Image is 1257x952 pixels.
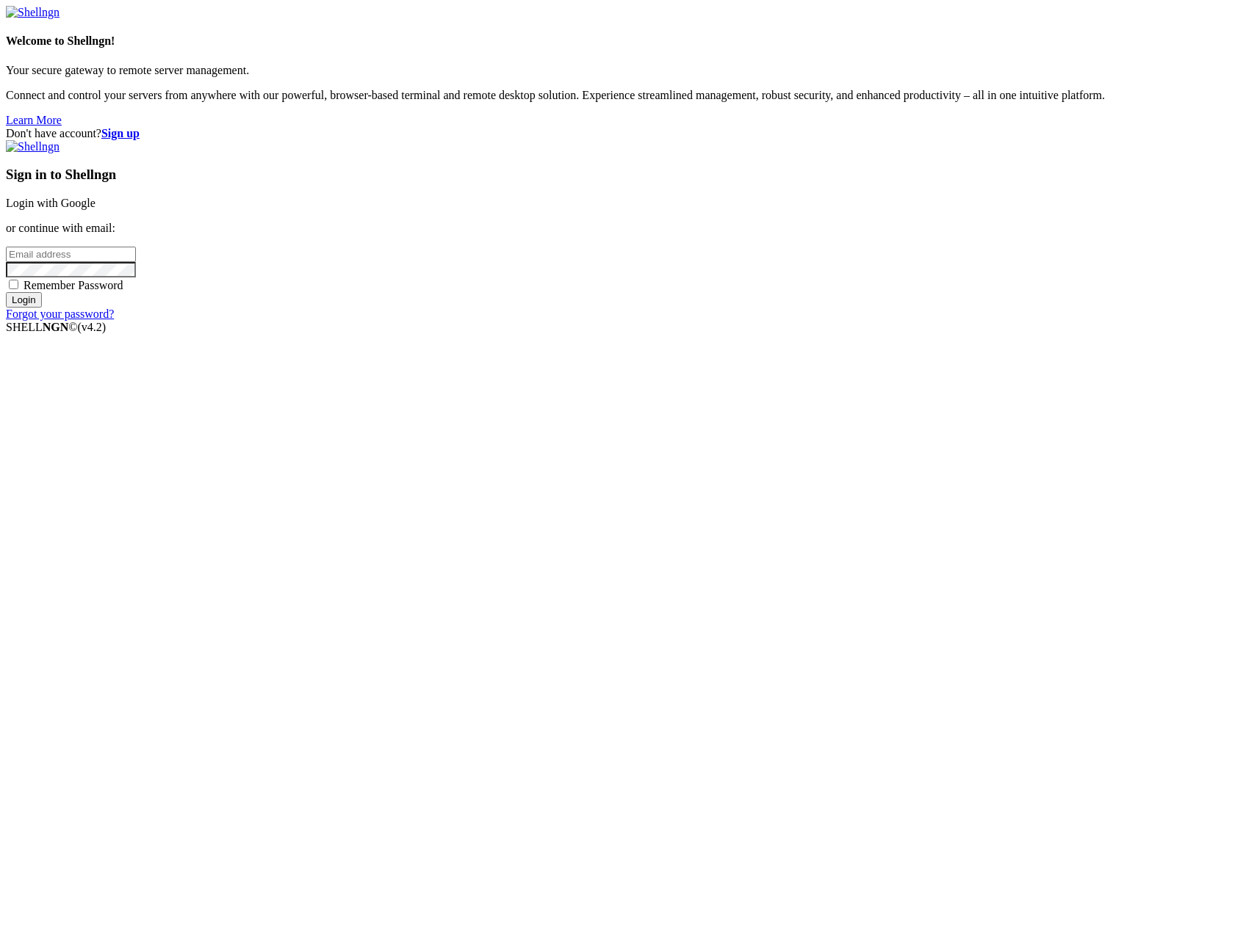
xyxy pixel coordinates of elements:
span: Remember Password [24,279,123,291]
a: Learn More [6,114,62,126]
h3: Sign in to Shellngn [6,167,1251,183]
input: Email address [6,247,136,262]
img: Shellngn [6,6,60,19]
input: Remember Password [9,280,18,289]
b: NGN [43,321,69,333]
h4: Welcome to Shellngn! [6,34,1251,48]
p: Your secure gateway to remote server management. [6,64,1251,77]
p: or continue with email: [6,222,1251,235]
p: Connect and control your servers from anywhere with our powerful, browser-based terminal and remo... [6,89,1251,102]
img: Shellngn [6,140,60,153]
a: Sign up [101,127,140,139]
div: Don't have account? [6,127,1251,140]
a: Login with Google [6,197,96,209]
span: SHELL © [6,321,106,333]
span: 4.2.0 [78,321,107,333]
a: Forgot your password? [6,308,114,320]
input: Login [6,292,42,308]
